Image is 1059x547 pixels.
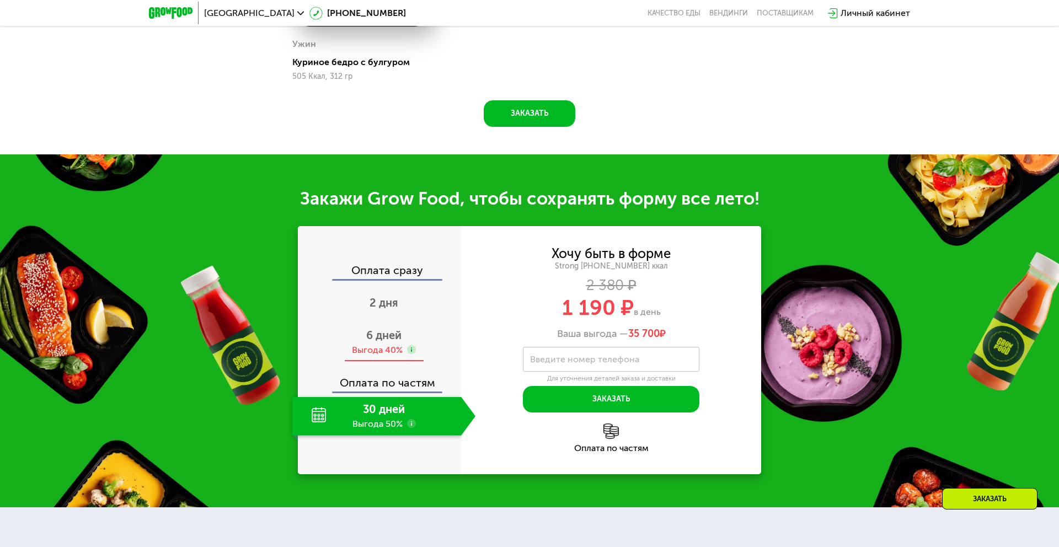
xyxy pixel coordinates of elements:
[530,356,639,362] label: Введите номер телефона
[204,9,295,18] span: [GEOGRAPHIC_DATA]
[461,328,761,340] div: Ваша выгода —
[366,329,402,342] span: 6 дней
[634,307,661,317] span: в день
[309,7,406,20] a: [PHONE_NUMBER]
[292,72,432,81] div: 505 Ккал, 312 гр
[841,7,910,20] div: Личный кабинет
[523,374,699,383] div: Для уточнения деталей заказа и доставки
[292,36,316,52] div: Ужин
[523,386,699,412] button: Заказать
[484,100,575,127] button: Заказать
[352,344,403,356] div: Выгода 40%
[603,423,619,439] img: l6xcnZfty9opOoJh.png
[552,248,671,260] div: Хочу быть в форме
[461,280,761,292] div: 2 380 ₽
[292,57,441,68] div: Куриное бедро с булгуром
[709,9,748,18] a: Вендинги
[757,9,814,18] div: поставщикам
[370,296,398,309] span: 2 дня
[299,366,461,392] div: Оплата по частям
[562,295,634,320] span: 1 190 ₽
[299,265,461,279] div: Оплата сразу
[461,444,761,453] div: Оплата по частям
[628,328,660,340] span: 35 700
[461,261,761,271] div: Strong [PHONE_NUMBER] ккал
[648,9,700,18] a: Качество еды
[628,328,666,340] span: ₽
[942,488,1037,510] div: Заказать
